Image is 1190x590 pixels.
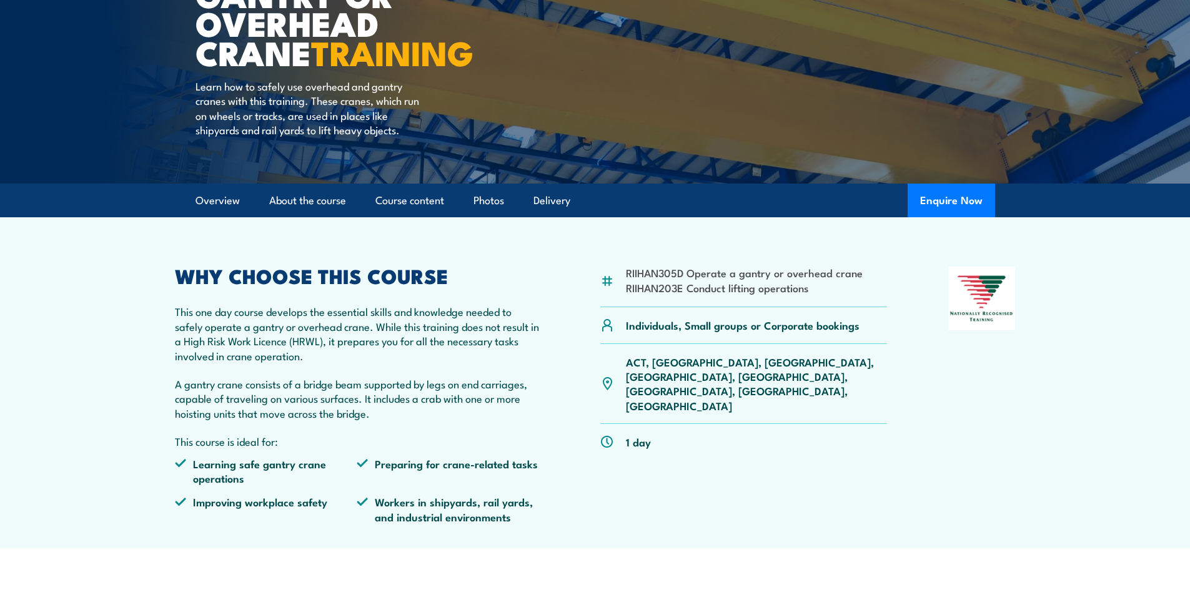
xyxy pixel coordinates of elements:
a: Photos [474,184,504,217]
p: This one day course develops the essential skills and knowledge needed to safely operate a gantry... [175,304,540,363]
h2: WHY CHOOSE THIS COURSE [175,267,540,284]
a: Course content [375,184,444,217]
button: Enquire Now [908,184,995,217]
p: A gantry crane consists of a bridge beam supported by legs on end carriages, capable of traveling... [175,376,540,420]
img: Nationally Recognised Training logo. [948,267,1016,330]
p: Learn how to safely use overhead and gantry cranes with this training. These cranes, which run on... [196,79,424,137]
li: Improving workplace safety [175,494,357,524]
p: Individuals, Small groups or Corporate bookings [626,318,860,332]
li: Workers in shipyards, rail yards, and industrial environments [357,494,539,524]
a: Delivery [533,184,570,217]
li: Preparing for crane-related tasks [357,456,539,486]
p: ACT, [GEOGRAPHIC_DATA], [GEOGRAPHIC_DATA], [GEOGRAPHIC_DATA], [GEOGRAPHIC_DATA], [GEOGRAPHIC_DATA... [626,355,888,413]
li: RIIHAN305D Operate a gantry or overhead crane [626,265,863,280]
p: 1 day [626,435,651,449]
a: Overview [196,184,240,217]
li: RIIHAN203E Conduct lifting operations [626,280,863,295]
a: About the course [269,184,346,217]
strong: TRAINING [311,26,474,77]
p: This course is ideal for: [175,434,540,448]
li: Learning safe gantry crane operations [175,456,357,486]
